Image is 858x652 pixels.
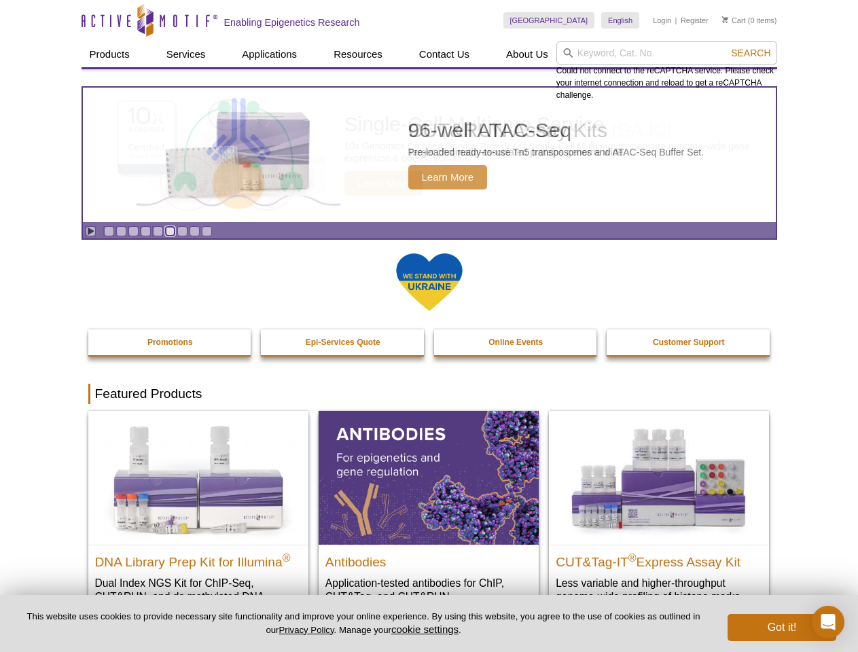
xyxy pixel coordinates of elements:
a: Go to slide 3 [128,226,139,236]
a: Cart [722,16,746,25]
a: Online Events [434,329,598,355]
strong: Online Events [488,338,543,347]
a: Services [158,41,214,67]
a: Toggle autoplay [86,226,96,236]
div: Open Intercom Messenger [812,606,844,638]
a: Go to slide 4 [141,226,151,236]
a: Epi-Services Quote [261,329,425,355]
input: Keyword, Cat. No. [556,41,777,65]
strong: Epi-Services Quote [306,338,380,347]
a: Promotions [88,329,253,355]
strong: Promotions [147,338,193,347]
img: All Antibodies [319,411,539,544]
h2: CUT&Tag-IT Express Assay Kit [556,549,762,569]
p: Dual Index NGS Kit for ChIP-Seq, CUT&RUN, and ds methylated DNA assays. [95,576,302,617]
h2: Antibodies [325,549,532,569]
h2: Enabling Epigenetics Research [224,16,360,29]
a: Customer Support [607,329,771,355]
div: Could not connect to the reCAPTCHA service. Please check your internet connection and reload to g... [556,41,777,101]
img: Your Cart [722,16,728,23]
a: [GEOGRAPHIC_DATA] [503,12,595,29]
a: About Us [498,41,556,67]
li: | [675,12,677,29]
p: Application-tested antibodies for ChIP, CUT&Tag, and CUT&RUN. [325,576,532,604]
img: CUT&Tag-IT® Express Assay Kit [549,411,769,544]
button: Got it! [728,614,836,641]
a: Go to slide 8 [190,226,200,236]
img: DNA Library Prep Kit for Illumina [88,411,308,544]
button: Search [727,47,774,59]
button: cookie settings [391,623,459,635]
h2: Featured Products [88,384,770,404]
img: We Stand With Ukraine [395,252,463,312]
a: Contact Us [411,41,478,67]
a: English [601,12,639,29]
a: Products [82,41,138,67]
a: Go to slide 5 [153,226,163,236]
a: Go to slide 7 [177,226,187,236]
a: Applications [234,41,305,67]
a: Go to slide 9 [202,226,212,236]
a: Resources [325,41,391,67]
a: CUT&Tag-IT® Express Assay Kit CUT&Tag-IT®Express Assay Kit Less variable and higher-throughput ge... [549,411,769,617]
sup: ® [283,551,291,563]
strong: Customer Support [653,338,724,347]
a: Register [681,16,709,25]
p: This website uses cookies to provide necessary site functionality and improve your online experie... [22,611,705,636]
a: Privacy Policy [279,625,334,635]
li: (0 items) [722,12,777,29]
a: Go to slide 6 [165,226,175,236]
a: Go to slide 1 [104,226,114,236]
sup: ® [628,551,637,563]
span: Search [731,48,770,58]
a: Go to slide 2 [116,226,126,236]
a: All Antibodies Antibodies Application-tested antibodies for ChIP, CUT&Tag, and CUT&RUN. [319,411,539,617]
h2: DNA Library Prep Kit for Illumina [95,549,302,569]
p: Less variable and higher-throughput genome-wide profiling of histone marks​. [556,576,762,604]
a: DNA Library Prep Kit for Illumina DNA Library Prep Kit for Illumina® Dual Index NGS Kit for ChIP-... [88,411,308,630]
a: Login [653,16,671,25]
